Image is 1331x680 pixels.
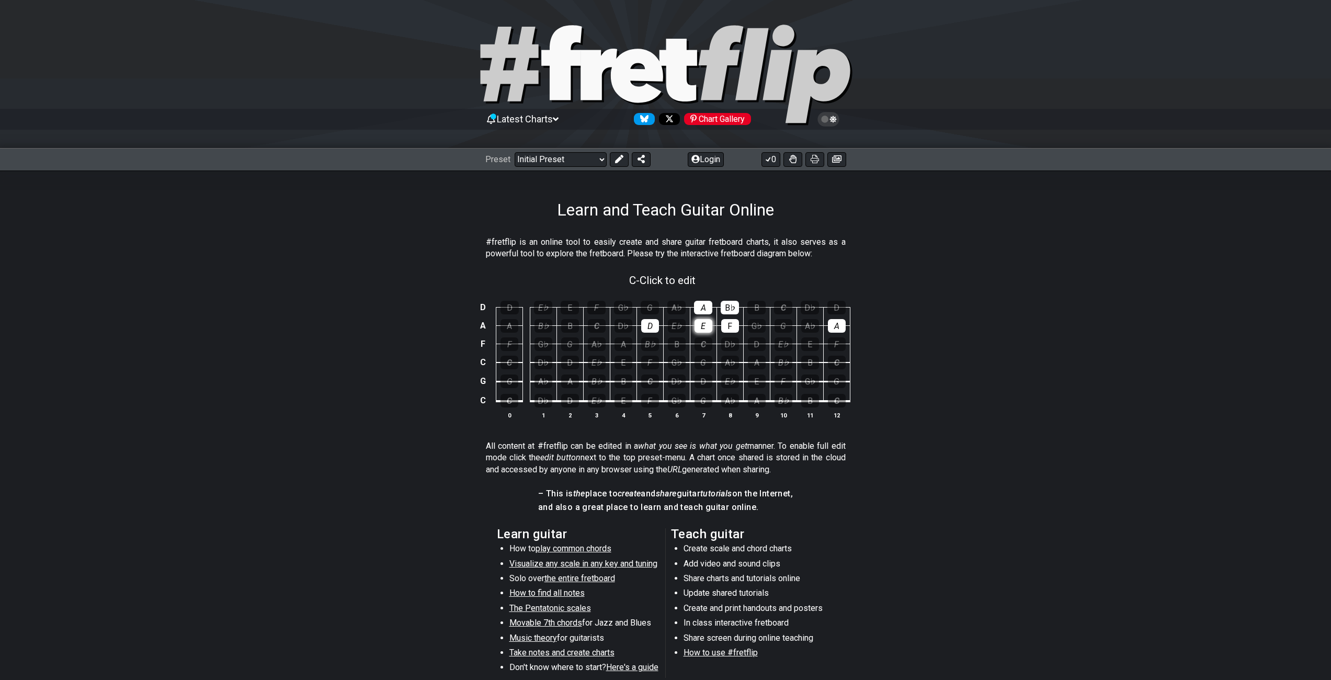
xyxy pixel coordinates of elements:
div: C [500,394,518,407]
a: #fretflip at Pinterest [680,113,751,125]
td: F [476,335,489,353]
div: D [561,394,579,407]
th: 12 [823,410,850,421]
li: In class interactive fretboard [684,617,833,632]
div: B [801,356,819,369]
h2: Learn guitar [497,528,661,540]
span: The Pentatonic scales [509,603,591,613]
div: G♭ [748,319,766,333]
div: G [775,319,792,333]
th: 11 [797,410,823,421]
li: Create and print handouts and posters [684,603,833,617]
li: Create scale and chord charts [684,543,833,558]
em: share [656,489,677,498]
li: Add video and sound clips [684,558,833,573]
h4: and also a great place to learn and teach guitar online. [538,502,793,513]
div: G♭ [668,356,686,369]
div: Chart Gallery [684,113,751,125]
div: E [561,301,579,314]
div: B [561,319,579,333]
div: D [641,319,659,333]
a: Follow #fretflip at Bluesky [630,113,655,125]
th: 3 [583,410,610,421]
em: edit button [540,452,581,462]
div: E [748,375,766,388]
div: D♭ [801,301,819,314]
div: A [828,319,846,333]
div: B [801,394,819,407]
td: A [476,316,489,335]
button: 0 [761,152,780,167]
div: A [615,337,632,351]
button: Login [688,152,724,167]
div: B [668,337,686,351]
div: G [641,301,659,314]
li: for guitarists [509,632,658,647]
div: E♭ [588,394,606,407]
div: F [641,356,659,369]
div: E♭ [721,375,739,388]
div: E [695,319,712,333]
li: Update shared tutorials [684,587,833,602]
div: D♭ [721,337,739,351]
div: A♭ [667,301,686,314]
div: G [695,356,712,369]
div: D♭ [668,375,686,388]
td: G [476,371,489,391]
button: Toggle Dexterity for all fretkits [783,152,802,167]
div: D [748,337,766,351]
span: Movable 7th chords [509,618,582,628]
button: Share Preset [632,152,651,167]
em: URL [667,464,682,474]
div: G♭ [534,337,552,351]
div: G [828,375,846,388]
p: #fretflip is an online tool to easily create and share guitar fretboard charts, it also serves as... [486,236,846,260]
div: C [828,356,846,369]
span: How to use #fretflip [684,648,758,658]
div: G♭ [668,394,686,407]
li: Share screen during online teaching [684,632,833,647]
div: E♭ [668,319,686,333]
div: A [748,356,766,369]
span: Preset [485,154,510,164]
div: D [561,356,579,369]
span: Toggle light / dark theme [823,115,835,124]
th: 6 [663,410,690,421]
li: How to [509,543,658,558]
div: F [721,319,739,333]
th: 1 [530,410,556,421]
div: E♭ [588,356,606,369]
div: A♭ [721,394,739,407]
div: B♭ [775,356,792,369]
div: A [500,319,518,333]
div: D [695,375,712,388]
div: D [500,301,519,314]
span: Latest Charts [497,114,553,124]
div: F [500,337,518,351]
div: C [500,356,518,369]
div: B♭ [534,319,552,333]
div: C [774,301,792,314]
span: Music theory [509,633,557,643]
li: Don't know where to start? [509,662,658,676]
div: G♭ [801,375,819,388]
select: Preset [515,152,607,167]
div: A [748,394,766,407]
div: A♭ [588,337,606,351]
td: D [476,298,489,316]
div: G [500,375,518,388]
span: Visualize any scale in any key and tuning [509,559,657,569]
div: B♭ [588,375,606,388]
th: 0 [496,410,523,421]
th: 4 [610,410,636,421]
h1: Learn and Teach Guitar Online [557,200,774,220]
div: B♭ [775,394,792,407]
div: A [694,301,712,314]
em: the [573,489,585,498]
span: C - Click to edit [629,274,696,287]
div: A♭ [801,319,819,333]
div: D [827,301,846,314]
li: Share charts and tutorials online [684,573,833,587]
div: B♭ [721,301,739,314]
div: A♭ [721,356,739,369]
